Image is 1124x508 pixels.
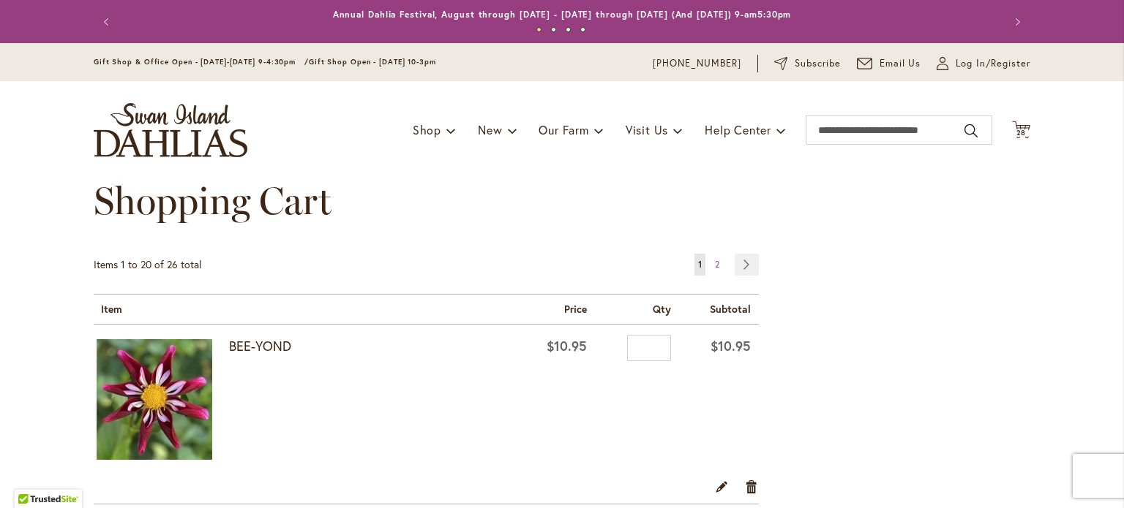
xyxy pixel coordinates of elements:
span: Subscribe [795,56,841,71]
span: $10.95 [547,337,587,355]
span: Item [101,302,122,316]
span: 28 [1016,128,1027,137]
span: Shop [413,122,441,137]
a: Subscribe [774,56,841,71]
span: Our Farm [539,122,588,137]
button: Previous [94,7,123,37]
a: BEE-YOND [229,337,291,355]
button: Next [1001,7,1030,37]
span: Subtotal [710,302,751,316]
a: store logo [94,103,247,157]
a: Annual Dahlia Festival, August through [DATE] - [DATE] through [DATE] (And [DATE]) 9-am5:30pm [333,9,792,20]
a: Email Us [857,56,921,71]
button: 28 [1012,121,1030,140]
a: [PHONE_NUMBER] [653,56,741,71]
span: $10.95 [711,337,751,355]
span: Help Center [705,122,771,137]
span: 1 [698,259,702,270]
a: 2 [711,254,723,276]
span: Shopping Cart [94,178,331,224]
a: Log In/Register [937,56,1030,71]
span: Log In/Register [956,56,1030,71]
span: Qty [653,302,671,316]
button: 1 of 4 [536,27,542,32]
span: Items 1 to 20 of 26 total [94,257,201,271]
span: Visit Us [626,122,668,137]
a: BEE-YOND [94,339,229,463]
span: New [478,122,502,137]
button: 2 of 4 [551,27,556,32]
button: 4 of 4 [580,27,585,32]
span: Email Us [880,56,921,71]
button: 3 of 4 [566,27,571,32]
span: 2 [715,259,719,270]
img: BEE-YOND [94,339,214,460]
span: Gift Shop & Office Open - [DATE]-[DATE] 9-4:30pm / [94,57,309,67]
span: Price [564,302,587,316]
span: Gift Shop Open - [DATE] 10-3pm [309,57,436,67]
iframe: Launch Accessibility Center [11,456,52,497]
